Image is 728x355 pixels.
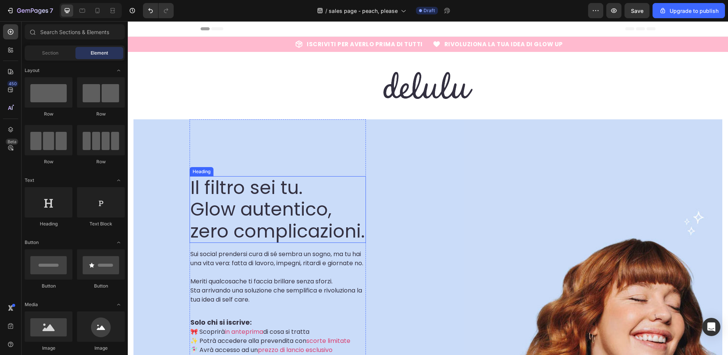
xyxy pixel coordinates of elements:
div: Row [77,111,125,117]
span: Meriti qualcosa [63,256,108,264]
span: Layout [25,67,39,74]
button: 7 [3,3,56,18]
div: Row [77,158,125,165]
div: Row [25,158,72,165]
span: Section [42,50,58,56]
span: che ti faccia brillare senza sforzi. [108,256,205,264]
span: Toggle open [113,236,125,249]
strong: Solo chi si iscrive: [63,296,124,306]
p: 🧚🏻‍♀️ Avrà accesso ad un [63,324,237,333]
div: Heading [63,147,84,154]
span: scorte limitate [179,315,223,324]
span: / [325,7,327,15]
span: Toggle open [113,174,125,186]
div: 450 [7,81,18,87]
div: Upgrade to publish [659,7,719,15]
span: Toggle open [113,64,125,77]
span: in anteprima [97,306,135,315]
span: sales page - peach, please [329,7,398,15]
div: Heading [25,221,72,227]
h2: Il filtro sei tu. Glow autentico, zero complicazioni. [62,155,238,222]
button: Save [624,3,650,18]
p: 🎀 Scoprirà di cosa si tratta [63,306,237,315]
div: Button [25,283,72,289]
span: Text [25,177,34,184]
div: Button [77,283,125,289]
span: Button [25,239,39,246]
div: Undo/Redo [143,3,174,18]
div: Image [25,345,72,352]
div: Open Intercom Messenger [702,318,720,336]
input: Search Sections & Elements [25,24,125,39]
iframe: Design area [128,21,728,355]
span: Media [25,301,38,308]
button: Upgrade to publish [653,3,725,18]
span: Sta arrivando una soluzione che semplifica e rivoluziona la tua idea di self care. [63,265,234,283]
span: Toggle open [113,299,125,311]
span: Element [91,50,108,56]
div: Text Block [77,221,125,227]
span: prezzo di lancio esclusivo [130,324,205,333]
span: Sui social prendersi cura di sé sembra un sogno, ma tu hai una vita vera: fatta di lavoro, impegn... [63,228,235,246]
p: ✨ Potrà accedere alla prevendita con [63,315,237,324]
div: Row [25,111,72,117]
p: 7 [50,6,53,15]
div: Beta [6,139,18,145]
div: Image [77,345,125,352]
img: gempages_514082517704246118-0ebfa05b-545e-47f1-b9df-3b2cfe568d98.svg [255,31,345,98]
span: Draft [424,7,435,14]
span: Save [631,8,643,14]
